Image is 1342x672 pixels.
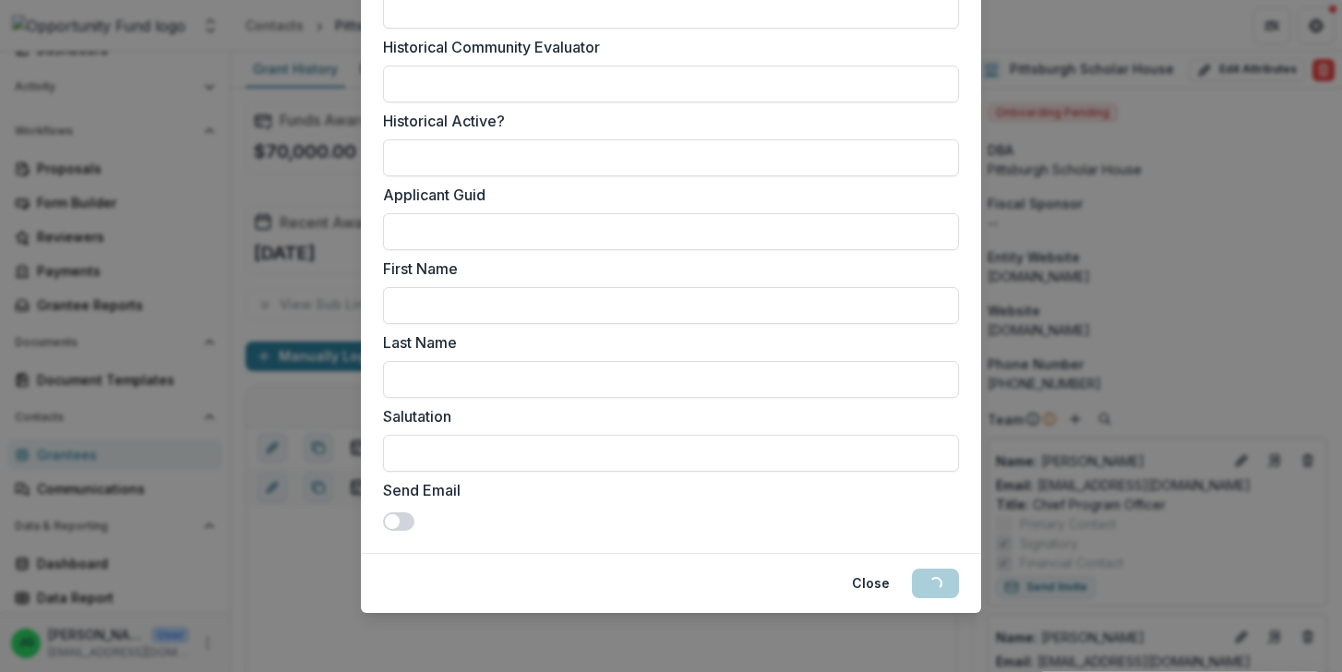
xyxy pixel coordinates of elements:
[383,405,948,427] label: Salutation
[383,184,948,206] label: Applicant Guid
[383,36,948,58] label: Historical Community Evaluator
[383,258,948,280] label: First Name
[841,569,901,598] button: Close
[383,479,948,501] label: Send Email
[383,331,948,354] label: Last Name
[383,110,948,132] label: Historical Active?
